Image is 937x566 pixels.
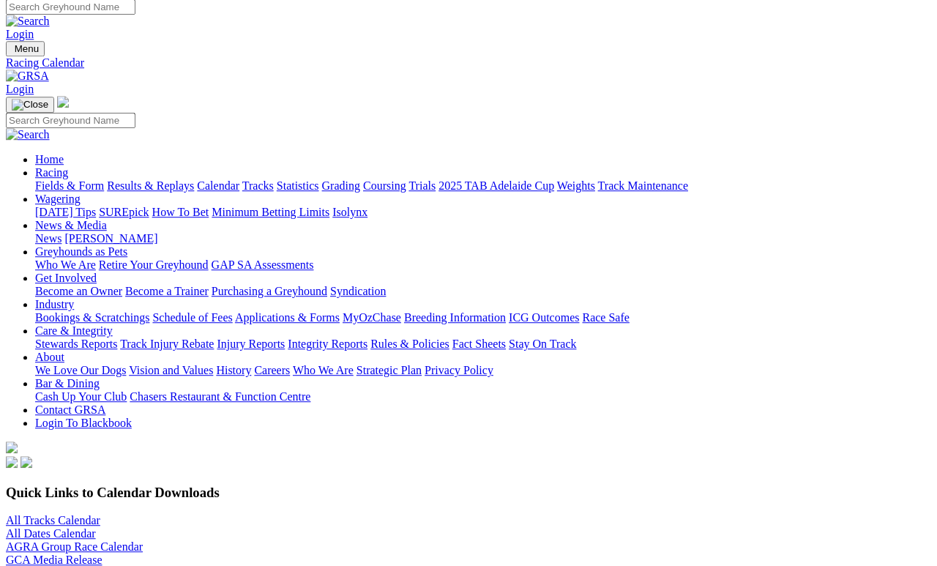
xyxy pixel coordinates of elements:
[20,456,32,468] img: twitter.svg
[6,41,45,56] button: Toggle navigation
[12,99,48,111] img: Close
[6,56,931,70] a: Racing Calendar
[35,166,68,179] a: Racing
[582,311,629,324] a: Race Safe
[254,364,290,376] a: Careers
[35,417,132,429] a: Login To Blackbook
[35,285,122,297] a: Become an Owner
[35,324,113,337] a: Care & Integrity
[509,338,576,350] a: Stay On Track
[120,338,214,350] a: Track Injury Rebate
[217,338,285,350] a: Injury Reports
[35,179,104,192] a: Fields & Form
[6,70,49,83] img: GRSA
[15,43,39,54] span: Menu
[35,179,931,193] div: Racing
[35,232,931,245] div: News & Media
[35,258,96,271] a: Who We Are
[509,311,579,324] a: ICG Outcomes
[35,338,117,350] a: Stewards Reports
[129,364,213,376] a: Vision and Values
[35,351,64,363] a: About
[35,364,126,376] a: We Love Our Dogs
[557,179,595,192] a: Weights
[363,179,406,192] a: Coursing
[356,364,422,376] a: Strategic Plan
[216,364,251,376] a: History
[6,456,18,468] img: facebook.svg
[35,403,105,416] a: Contact GRSA
[35,390,931,403] div: Bar & Dining
[277,179,319,192] a: Statistics
[152,206,209,218] a: How To Bet
[35,311,149,324] a: Bookings & Scratchings
[6,514,100,526] a: All Tracks Calendar
[6,128,50,141] img: Search
[35,193,81,205] a: Wagering
[35,206,96,218] a: [DATE] Tips
[35,364,931,377] div: About
[425,364,493,376] a: Privacy Policy
[212,285,327,297] a: Purchasing a Greyhound
[404,311,506,324] a: Breeding Information
[35,219,107,231] a: News & Media
[242,179,274,192] a: Tracks
[235,311,340,324] a: Applications & Forms
[6,97,54,113] button: Toggle navigation
[330,285,386,297] a: Syndication
[288,338,367,350] a: Integrity Reports
[6,113,135,128] input: Search
[370,338,449,350] a: Rules & Policies
[35,232,61,245] a: News
[598,179,688,192] a: Track Maintenance
[35,390,127,403] a: Cash Up Your Club
[35,338,931,351] div: Care & Integrity
[35,285,931,298] div: Get Involved
[343,311,401,324] a: MyOzChase
[6,554,102,566] a: GCA Media Release
[6,540,143,553] a: AGRA Group Race Calendar
[152,311,232,324] a: Schedule of Fees
[293,364,354,376] a: Who We Are
[35,298,74,310] a: Industry
[212,258,314,271] a: GAP SA Assessments
[6,485,931,501] h3: Quick Links to Calendar Downloads
[35,206,931,219] div: Wagering
[322,179,360,192] a: Grading
[35,272,97,284] a: Get Involved
[57,96,69,108] img: logo-grsa-white.png
[64,232,157,245] a: [PERSON_NAME]
[130,390,310,403] a: Chasers Restaurant & Function Centre
[107,179,194,192] a: Results & Replays
[99,258,209,271] a: Retire Your Greyhound
[35,311,931,324] div: Industry
[35,258,931,272] div: Greyhounds as Pets
[408,179,436,192] a: Trials
[212,206,329,218] a: Minimum Betting Limits
[438,179,554,192] a: 2025 TAB Adelaide Cup
[6,28,34,40] a: Login
[332,206,367,218] a: Isolynx
[452,338,506,350] a: Fact Sheets
[6,527,96,540] a: All Dates Calendar
[6,83,34,95] a: Login
[6,15,50,28] img: Search
[99,206,149,218] a: SUREpick
[6,442,18,453] img: logo-grsa-white.png
[35,153,64,165] a: Home
[197,179,239,192] a: Calendar
[35,377,100,390] a: Bar & Dining
[35,245,127,258] a: Greyhounds as Pets
[125,285,209,297] a: Become a Trainer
